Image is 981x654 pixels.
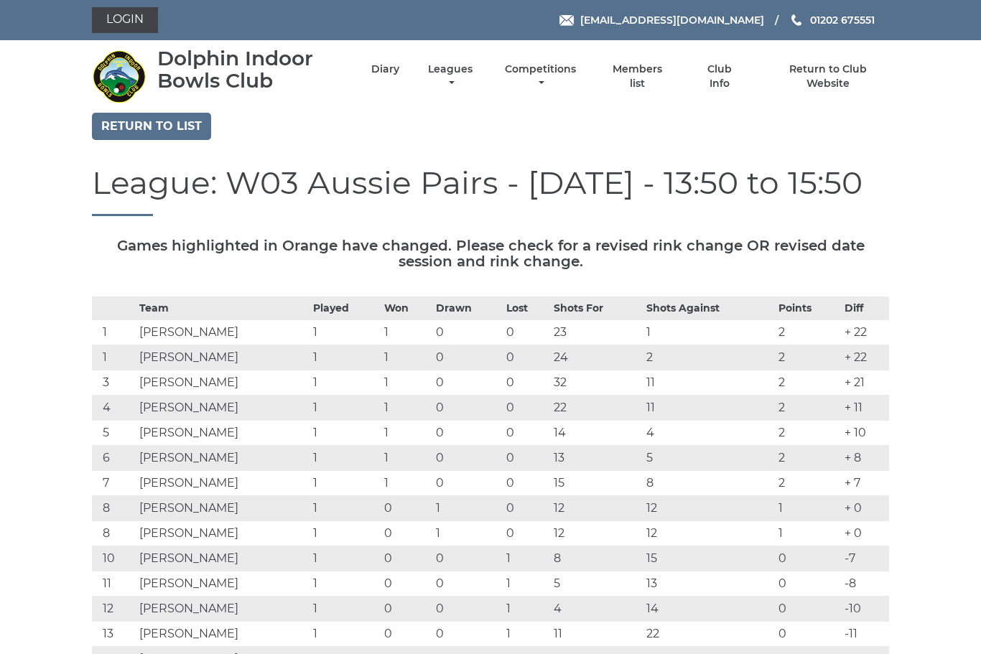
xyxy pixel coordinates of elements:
[432,496,503,521] td: 1
[92,446,136,471] td: 6
[841,345,889,370] td: + 22
[371,62,399,76] a: Diary
[791,14,801,26] img: Phone us
[841,496,889,521] td: + 0
[503,571,550,597] td: 1
[841,446,889,471] td: + 8
[503,345,550,370] td: 0
[503,597,550,622] td: 1
[136,571,310,597] td: [PERSON_NAME]
[775,597,841,622] td: 0
[775,521,841,546] td: 1
[643,297,775,320] th: Shots Against
[503,521,550,546] td: 0
[503,496,550,521] td: 0
[841,471,889,496] td: + 7
[432,471,503,496] td: 0
[92,521,136,546] td: 8
[136,597,310,622] td: [PERSON_NAME]
[432,446,503,471] td: 0
[310,546,380,571] td: 1
[310,320,380,345] td: 1
[550,622,643,647] td: 11
[310,571,380,597] td: 1
[432,320,503,345] td: 0
[92,622,136,647] td: 13
[432,396,503,421] td: 0
[775,471,841,496] td: 2
[841,622,889,647] td: -11
[92,571,136,597] td: 11
[92,546,136,571] td: 10
[92,396,136,421] td: 4
[432,297,503,320] th: Drawn
[559,15,574,26] img: Email
[643,622,775,647] td: 22
[775,297,841,320] th: Points
[92,238,889,269] h5: Games highlighted in Orange have changed. Please check for a revised rink change OR revised date ...
[775,571,841,597] td: 0
[643,521,775,546] td: 12
[136,496,310,521] td: [PERSON_NAME]
[381,496,432,521] td: 0
[775,320,841,345] td: 2
[381,396,432,421] td: 1
[841,521,889,546] td: + 0
[310,345,380,370] td: 1
[550,571,643,597] td: 5
[92,320,136,345] td: 1
[605,62,671,90] a: Members list
[424,62,476,90] a: Leagues
[310,471,380,496] td: 1
[136,622,310,647] td: [PERSON_NAME]
[841,320,889,345] td: + 22
[550,446,643,471] td: 13
[92,421,136,446] td: 5
[432,571,503,597] td: 0
[696,62,743,90] a: Club Info
[432,345,503,370] td: 0
[92,7,158,33] a: Login
[381,320,432,345] td: 1
[136,471,310,496] td: [PERSON_NAME]
[381,571,432,597] td: 0
[841,396,889,421] td: + 11
[381,370,432,396] td: 1
[550,345,643,370] td: 24
[381,546,432,571] td: 0
[432,622,503,647] td: 0
[841,546,889,571] td: -7
[92,165,889,216] h1: League: W03 Aussie Pairs - [DATE] - 13:50 to 15:50
[841,571,889,597] td: -8
[580,14,764,27] span: [EMAIL_ADDRESS][DOMAIN_NAME]
[643,370,775,396] td: 11
[503,471,550,496] td: 0
[643,546,775,571] td: 15
[310,446,380,471] td: 1
[550,471,643,496] td: 15
[503,297,550,320] th: Lost
[381,297,432,320] th: Won
[310,297,380,320] th: Played
[310,622,380,647] td: 1
[643,471,775,496] td: 8
[310,370,380,396] td: 1
[503,396,550,421] td: 0
[503,546,550,571] td: 1
[503,370,550,396] td: 0
[92,113,211,140] a: Return to list
[550,396,643,421] td: 22
[432,521,503,546] td: 1
[550,546,643,571] td: 8
[643,396,775,421] td: 11
[381,345,432,370] td: 1
[136,446,310,471] td: [PERSON_NAME]
[136,396,310,421] td: [PERSON_NAME]
[775,546,841,571] td: 0
[550,496,643,521] td: 12
[432,597,503,622] td: 0
[157,47,346,92] div: Dolphin Indoor Bowls Club
[92,496,136,521] td: 8
[310,521,380,546] td: 1
[775,446,841,471] td: 2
